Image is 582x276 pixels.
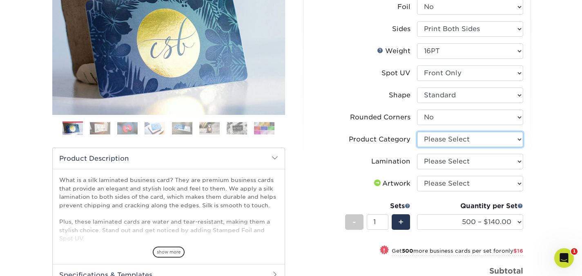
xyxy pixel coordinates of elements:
[502,248,523,254] span: only
[153,247,185,258] span: show more
[352,216,356,228] span: -
[377,46,410,56] div: Weight
[62,119,83,139] img: Business Cards 01
[383,246,385,255] span: !
[381,68,410,78] div: Spot UV
[402,248,413,254] strong: 500
[372,179,410,188] div: Artwork
[389,90,410,100] div: Shape
[254,122,274,135] img: Business Cards 08
[554,248,574,268] iframe: Intercom live chat
[513,248,523,254] span: $16
[145,122,165,135] img: Business Cards 04
[398,216,404,228] span: +
[417,201,523,211] div: Quantity per Set
[349,135,410,144] div: Product Category
[117,122,138,135] img: Business Cards 03
[392,248,523,256] small: Get more business cards per set for
[90,122,110,135] img: Business Cards 02
[199,122,220,135] img: Business Cards 06
[350,112,410,122] div: Rounded Corners
[371,157,410,166] div: Lamination
[53,148,285,169] h2: Product Description
[172,122,192,135] img: Business Cards 05
[392,24,410,34] div: Sides
[345,201,410,211] div: Sets
[571,248,578,255] span: 1
[397,2,410,12] div: Foil
[489,266,523,275] strong: Subtotal
[227,122,247,135] img: Business Cards 07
